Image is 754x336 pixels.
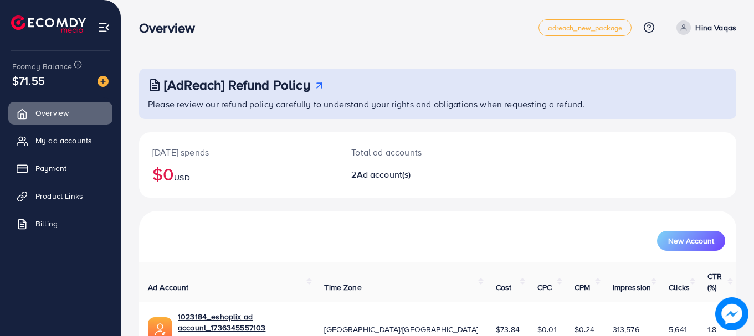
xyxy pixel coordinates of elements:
span: $0.24 [575,324,595,335]
img: logo [11,15,86,33]
span: Cost [496,282,512,293]
a: Hina Vaqas [672,20,736,35]
a: adreach_new_package [538,19,632,36]
a: Overview [8,102,112,124]
span: Ecomdy Balance [12,61,72,72]
span: adreach_new_package [548,24,622,32]
h3: Overview [139,20,204,36]
span: Time Zone [324,282,361,293]
span: 5,641 [669,324,687,335]
p: Hina Vaqas [695,21,736,34]
p: [DATE] spends [152,146,325,159]
span: Impression [613,282,652,293]
span: Ad account(s) [357,168,411,180]
span: CPC [537,282,552,293]
span: $0.01 [537,324,557,335]
span: $71.55 [12,73,45,89]
span: [GEOGRAPHIC_DATA]/[GEOGRAPHIC_DATA] [324,324,478,335]
a: My ad accounts [8,130,112,152]
img: menu [98,21,110,34]
h2: 2 [351,169,474,180]
a: 1023184_eshoplix ad account_1736345557103 [178,311,306,334]
button: New Account [657,231,725,251]
a: Payment [8,157,112,179]
span: USD [174,172,189,183]
p: Total ad accounts [351,146,474,159]
span: Ad Account [148,282,189,293]
h3: [AdReach] Refund Policy [164,77,310,93]
span: Payment [35,163,66,174]
span: Clicks [669,282,690,293]
a: Product Links [8,185,112,207]
span: $73.84 [496,324,520,335]
span: 313,576 [613,324,639,335]
span: 1.8 [707,324,716,335]
span: My ad accounts [35,135,92,146]
img: image [715,297,748,330]
span: Product Links [35,190,83,201]
span: CPM [575,282,590,293]
span: Billing [35,218,58,229]
span: CTR (%) [707,271,722,293]
span: New Account [668,237,714,245]
h2: $0 [152,163,325,184]
span: Overview [35,107,69,118]
p: Please review our refund policy carefully to understand your rights and obligations when requesti... [148,97,730,111]
img: image [98,76,109,87]
a: Billing [8,213,112,235]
